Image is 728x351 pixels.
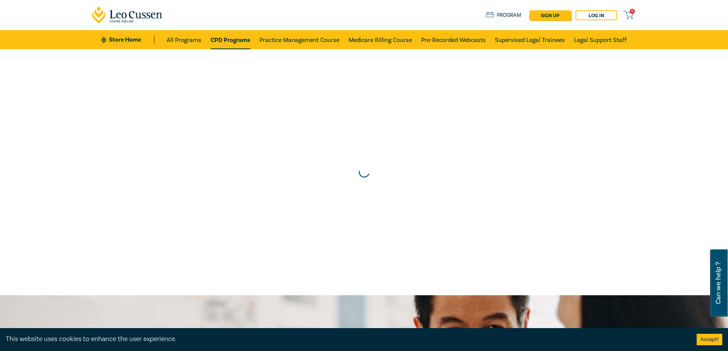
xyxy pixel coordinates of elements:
[630,9,635,14] span: 0
[421,30,486,49] a: Pre-Recorded Webcasts
[697,334,722,345] button: Accept cookies
[715,254,722,312] span: Can we help ?
[349,30,412,49] a: Medicare Billing Course
[211,30,250,49] a: CPD Programs
[574,30,627,49] a: Legal Support Staff
[495,30,565,49] a: Supervised Legal Trainees
[486,11,522,19] a: Program
[101,36,154,44] a: Store Home
[167,30,201,49] a: All Programs
[529,10,571,20] a: sign up
[6,334,685,344] div: This website uses cookies to enhance the user experience.
[259,30,339,49] a: Practice Management Course
[576,10,617,20] a: Log in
